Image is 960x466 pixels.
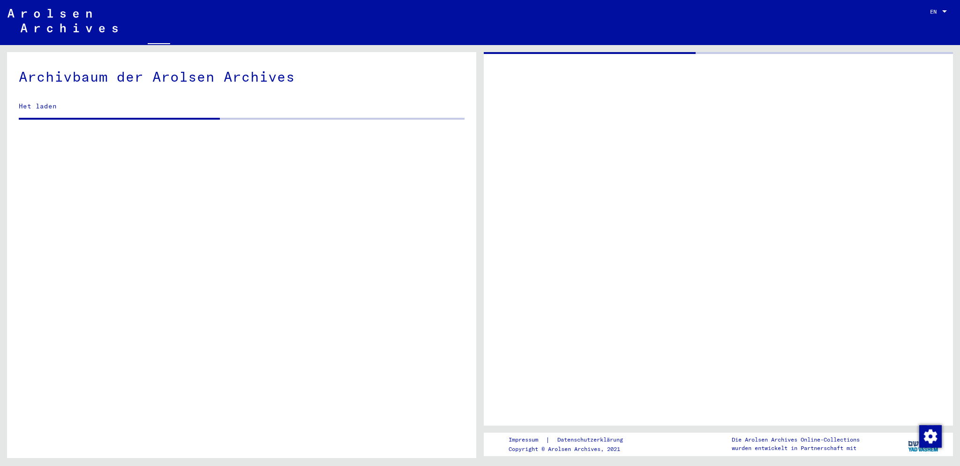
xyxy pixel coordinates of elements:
div: | [509,435,634,445]
p: wurden entwickelt in Partnerschaft mit [732,444,860,452]
img: Arolsen_neg.svg [7,9,118,32]
p: Copyright © Arolsen Archives, 2021 [509,445,634,453]
a: Impressum [509,435,546,445]
span: EN [930,8,940,15]
div: Change consent [919,425,941,447]
div: Archivbaum der Arolsen Archives [19,66,465,87]
p: Het laden [19,101,465,111]
a: Datenschutzerklärung [550,435,634,445]
p: Die Arolsen Archives Online-Collections [732,435,860,444]
img: yv_logo.png [906,432,941,456]
img: Change consent [919,425,942,448]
